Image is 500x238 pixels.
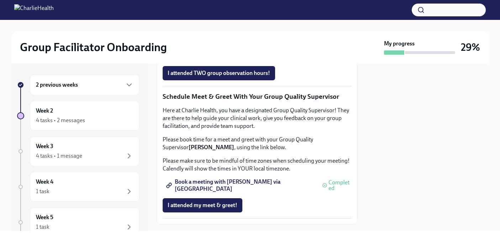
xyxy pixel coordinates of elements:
strong: [PERSON_NAME] [189,144,234,151]
button: I attended TWO group observation hours! [163,66,275,80]
h6: Week 3 [36,142,53,150]
div: 1 task [36,188,49,195]
button: I attended my meet & greet! [163,198,242,212]
div: 2 previous weeks [30,75,140,95]
p: Schedule Meet & Greet With Your Group Quality Supervisor [163,92,352,101]
span: I attended TWO group observation hours! [168,70,270,77]
div: 1 task [36,223,49,231]
div: 4 tasks • 2 messages [36,117,85,124]
p: Please make sure to be mindful of time zones when scheduling your meeting! Calendly will show the... [163,157,352,173]
h6: Week 4 [36,178,53,186]
a: Week 51 task [17,207,140,237]
a: Book a meeting with [PERSON_NAME] via [GEOGRAPHIC_DATA] [163,178,320,193]
img: CharlieHealth [14,4,54,16]
a: Week 24 tasks • 2 messages [17,101,140,131]
p: Please book time for a meet and greet with your Group Quality Supervisor , using the link below. [163,136,352,151]
a: Week 41 task [17,172,140,202]
h6: Week 2 [36,107,53,115]
span: Completed [328,180,352,191]
h6: 2 previous weeks [36,81,78,89]
h2: Group Facilitator Onboarding [20,40,167,54]
p: Here at Charlie Health, you have a designated Group Quality Supervisor! They are there to help gu... [163,107,352,130]
h6: Week 5 [36,213,53,221]
a: Week 34 tasks • 1 message [17,136,140,166]
strong: My progress [384,40,415,48]
span: Book a meeting with [PERSON_NAME] via [GEOGRAPHIC_DATA] [168,182,315,189]
h3: 29% [461,41,480,54]
div: 4 tasks • 1 message [36,152,82,160]
span: I attended my meet & greet! [168,202,237,209]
